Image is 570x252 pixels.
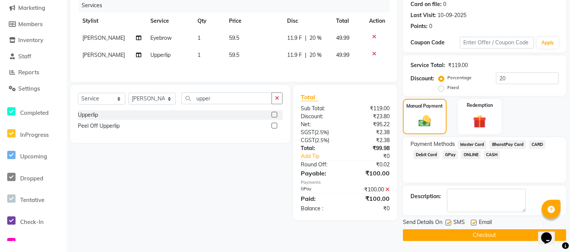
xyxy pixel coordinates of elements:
[447,84,459,91] label: Fixed
[411,140,455,148] span: Payment Methods
[345,186,395,194] div: ₹100.00
[78,122,120,130] div: Peel Off Upperlip
[415,114,435,128] img: _cash.svg
[411,61,445,69] div: Service Total:
[305,51,306,59] span: |
[78,111,98,119] div: Upperlip
[447,74,472,81] label: Percentage
[20,109,49,116] span: Completed
[301,93,318,101] span: Total
[2,68,65,77] a: Reports
[336,52,349,58] span: 49.99
[469,113,490,130] img: _gift.svg
[414,150,440,159] span: Debit Card
[18,20,43,28] span: Members
[479,218,492,228] span: Email
[82,34,125,41] span: [PERSON_NAME]
[529,140,545,149] span: CARD
[345,121,395,128] div: ₹95.22
[295,205,345,213] div: Balance :
[182,92,272,104] input: Search or Scan
[309,51,322,59] span: 20 %
[345,194,395,203] div: ₹100.00
[467,102,493,109] label: Redemption
[301,137,315,144] span: CGST
[411,75,434,83] div: Discount:
[295,152,354,160] a: Add Tip
[345,144,395,152] div: ₹99.98
[193,13,224,30] th: Qty
[2,20,65,29] a: Members
[411,39,460,47] div: Coupon Code
[20,175,43,182] span: Dropped
[442,150,458,159] span: GPay
[453,218,465,228] span: SMS
[537,37,559,49] button: Apply
[411,11,436,19] div: Last Visit:
[20,196,44,203] span: Tentative
[78,13,146,30] th: Stylist
[411,193,441,200] div: Description:
[345,113,395,121] div: ₹23.80
[305,34,306,42] span: |
[150,52,171,58] span: Upperlip
[538,222,562,244] iframe: chat widget
[316,137,328,143] span: 2.5%
[150,34,172,41] span: Eyebrow
[461,150,481,159] span: ONLINE
[448,61,468,69] div: ₹119.00
[411,0,442,8] div: Card on file:
[20,131,49,138] span: InProgress
[484,150,500,159] span: CASH
[2,4,65,13] a: Marketing
[345,105,395,113] div: ₹119.00
[287,34,302,42] span: 11.9 F
[18,69,39,76] span: Reports
[20,153,47,160] span: Upcoming
[82,52,125,58] span: [PERSON_NAME]
[295,161,345,169] div: Round Off:
[295,194,345,203] div: Paid:
[316,129,327,135] span: 2.5%
[18,53,31,60] span: Staff
[295,121,345,128] div: Net:
[2,36,65,45] a: Inventory
[345,136,395,144] div: ₹2.38
[224,13,283,30] th: Price
[403,229,566,241] button: Checkout
[443,0,446,8] div: 0
[18,85,40,92] span: Settings
[287,51,302,59] span: 11.9 F
[429,22,432,30] div: 0
[365,13,390,30] th: Action
[345,169,395,178] div: ₹100.00
[283,13,332,30] th: Disc
[301,129,314,136] span: SGST
[295,113,345,121] div: Discount:
[403,218,442,228] span: Send Details On
[295,136,345,144] div: ( )
[345,205,395,213] div: ₹0
[18,4,45,11] span: Marketing
[309,34,322,42] span: 20 %
[336,34,349,41] span: 49.99
[345,161,395,169] div: ₹0.02
[20,218,44,225] span: Check-In
[295,144,345,152] div: Total:
[489,140,526,149] span: BharatPay Card
[295,128,345,136] div: ( )
[146,13,193,30] th: Service
[229,52,239,58] span: 59.5
[406,103,443,110] label: Manual Payment
[460,37,534,49] input: Enter Offer / Coupon Code
[411,22,428,30] div: Points:
[332,13,365,30] th: Total
[229,34,239,41] span: 59.5
[197,52,201,58] span: 1
[301,179,390,186] div: Payments
[2,85,65,93] a: Settings
[458,140,487,149] span: Master Card
[295,186,345,194] div: GPay
[295,105,345,113] div: Sub Total:
[437,11,466,19] div: 10-09-2025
